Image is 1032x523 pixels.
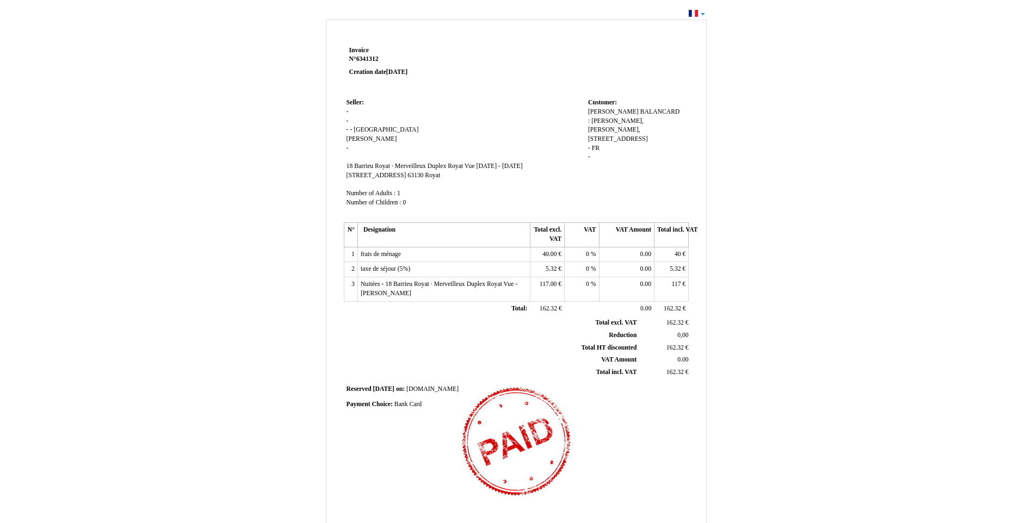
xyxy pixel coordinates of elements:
[640,251,651,258] span: 0.00
[654,223,689,247] th: Total incl. VAT
[654,262,689,277] td: €
[349,55,479,64] strong: N°
[357,223,530,247] th: Designation
[530,301,564,316] td: €
[588,108,639,115] span: [PERSON_NAME]
[361,251,401,258] span: frais de ménage
[588,99,617,106] span: Customer:
[654,247,689,262] td: €
[640,281,651,288] span: 0.00
[670,265,681,272] span: 5.32
[664,305,681,312] span: 162.32
[586,281,589,288] span: 0
[565,277,599,301] td: %
[540,281,557,288] span: 117.00
[639,341,690,354] td: €
[672,281,681,288] span: 117
[425,172,440,179] span: Royat
[640,108,680,115] span: BALANCARD
[565,223,599,247] th: VAT
[588,117,648,142] span: : [PERSON_NAME], [PERSON_NAME], [STREET_ADDRESS]
[347,117,349,124] span: -
[588,145,590,152] span: -
[599,223,654,247] th: VAT Amount
[347,199,401,206] span: Number of Children :
[396,385,405,393] span: on:
[361,265,410,272] span: taxe de séjour (5%)
[350,126,352,133] span: -
[347,385,372,393] span: Reserved
[344,223,357,247] th: N°
[356,55,379,63] span: 6341312
[588,153,590,160] span: -
[354,126,418,133] span: [GEOGRAPHIC_DATA]
[565,262,599,277] td: %
[347,126,349,133] span: -
[347,172,406,179] span: [STREET_ADDRESS]
[586,265,589,272] span: 0
[609,332,636,339] span: Reduction
[373,385,394,393] span: [DATE]
[394,401,422,408] span: Bank Card
[397,190,400,197] span: 1
[344,247,357,262] td: 1
[546,265,557,272] span: 5.32
[592,145,600,152] span: FR
[530,262,564,277] td: €
[654,277,689,301] td: €
[586,251,589,258] span: 0
[596,319,637,326] span: Total excl. VAT
[347,145,349,152] span: -
[344,262,357,277] td: 2
[677,332,688,339] span: 0,00
[347,135,397,142] span: [PERSON_NAME]
[640,265,651,272] span: 0.00
[349,47,369,54] span: Invoice
[407,172,423,179] span: 63130
[542,251,557,258] span: 40.00
[406,385,459,393] span: [DOMAIN_NAME]
[347,190,396,197] span: Number of Adults :
[347,99,364,106] span: Seller:
[639,317,690,329] td: €
[530,223,564,247] th: Total excl. VAT
[581,344,636,351] span: Total HT discounted
[347,108,349,115] span: -
[639,366,690,379] td: €
[640,305,651,312] span: 0.00
[675,251,681,258] span: 40
[386,69,407,76] span: [DATE]
[540,305,557,312] span: 162.32
[666,344,684,351] span: 162.32
[347,401,393,408] span: Payment Choice:
[403,199,406,206] span: 0
[511,305,527,312] span: Total:
[530,277,564,301] td: €
[344,277,357,301] td: 3
[596,369,637,376] span: Total incl. VAT
[347,163,475,170] span: 18 Barrieu Royat · Merveilleux Duplex Royat Vue
[666,369,684,376] span: 162.32
[601,356,636,363] span: VAT Amount
[530,247,564,262] td: €
[361,281,517,297] span: Nuitées - 18 Barrieu Royat · Merveilleux Duplex Royat Vue - [PERSON_NAME]
[565,247,599,262] td: %
[677,356,688,363] span: 0.00
[349,69,408,76] strong: Creation date
[477,163,523,170] span: [DATE] - [DATE]
[666,319,684,326] span: 162.32
[654,301,689,316] td: €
